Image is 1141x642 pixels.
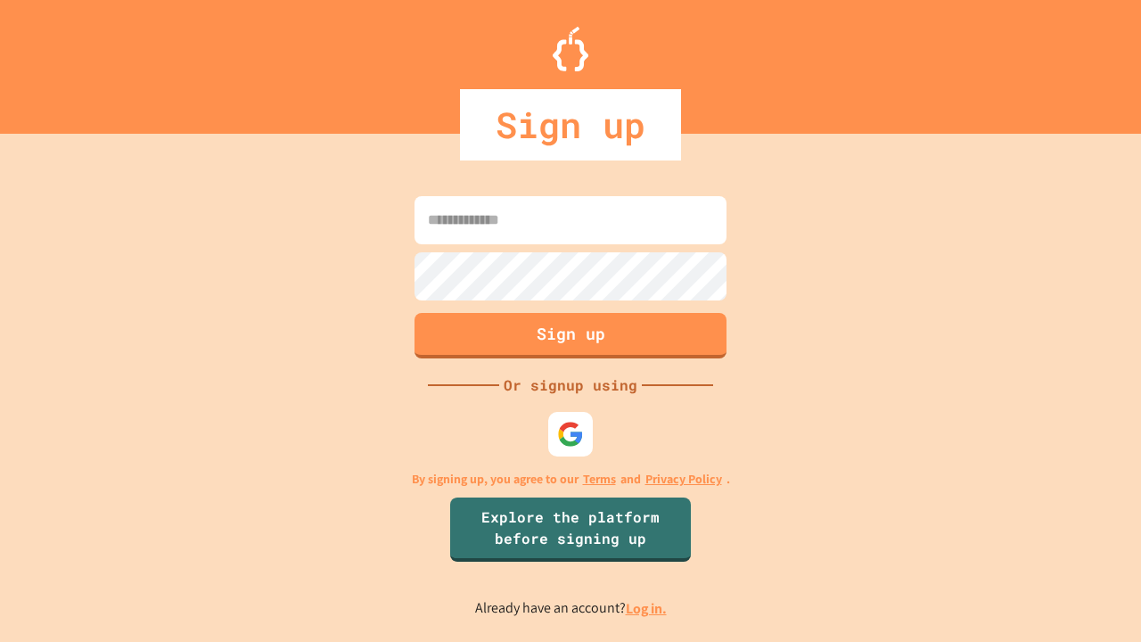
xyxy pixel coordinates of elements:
[993,493,1123,569] iframe: chat widget
[626,599,667,618] a: Log in.
[475,597,667,620] p: Already have an account?
[499,374,642,396] div: Or signup using
[415,313,726,358] button: Sign up
[583,470,616,489] a: Terms
[557,421,584,448] img: google-icon.svg
[645,470,722,489] a: Privacy Policy
[450,498,691,562] a: Explore the platform before signing up
[1066,571,1123,624] iframe: chat widget
[553,27,588,71] img: Logo.svg
[412,470,730,489] p: By signing up, you agree to our and .
[460,89,681,160] div: Sign up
